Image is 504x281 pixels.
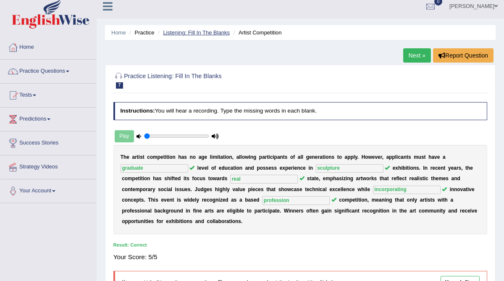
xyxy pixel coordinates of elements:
[443,176,446,181] b: e
[424,176,425,181] b: i
[225,154,226,160] b: i
[372,154,375,160] b: e
[122,176,125,181] b: c
[339,154,342,160] b: o
[375,154,378,160] b: v
[342,176,343,181] b: i
[394,176,396,181] b: e
[274,154,277,160] b: p
[467,165,470,171] b: h
[259,154,262,160] b: p
[374,176,377,181] b: s
[431,154,434,160] b: a
[398,176,399,181] b: l
[211,165,214,171] b: o
[320,154,323,160] b: a
[120,108,155,114] b: Instructions:
[249,154,250,160] b: i
[300,165,303,171] b: c
[413,165,416,171] b: n
[113,71,345,89] h2: Practice Listening: Fill In The Blanks
[282,165,285,171] b: x
[325,154,328,160] b: o
[391,176,394,181] b: r
[438,176,443,181] b: m
[381,154,382,160] b: r
[365,154,368,160] b: o
[268,154,270,160] b: i
[398,154,401,160] b: c
[197,165,199,171] b: l
[257,165,260,171] b: p
[291,165,293,171] b: r
[290,154,293,160] b: o
[140,154,143,160] b: s
[211,154,213,160] b: i
[347,154,350,160] b: p
[285,154,288,160] b: s
[153,154,157,160] b: m
[288,165,291,171] b: e
[138,176,140,181] b: t
[121,164,188,173] input: blank
[143,176,144,181] b: i
[210,154,211,160] b: l
[356,176,359,181] b: a
[220,176,222,181] b: r
[373,186,441,194] input: blank
[310,176,312,181] b: t
[395,154,396,160] b: l
[178,154,181,160] b: h
[312,176,315,181] b: a
[203,176,206,181] b: s
[184,154,187,160] b: s
[217,176,220,181] b: a
[420,176,423,181] b: s
[178,176,181,181] b: d
[137,154,139,160] b: t
[225,165,228,171] b: u
[268,165,271,171] b: e
[396,176,398,181] b: f
[328,154,331,160] b: n
[323,176,326,181] b: e
[312,154,315,160] b: n
[144,176,147,181] b: o
[172,176,173,181] b: f
[139,186,142,192] b: p
[371,176,374,181] b: k
[465,165,467,171] b: t
[223,154,225,160] b: t
[381,176,384,181] b: h
[199,165,202,171] b: e
[435,165,438,171] b: c
[228,165,231,171] b: c
[146,186,148,192] b: r
[393,165,396,171] b: e
[343,176,346,181] b: z
[392,154,395,160] b: p
[350,176,353,181] b: g
[441,165,444,171] b: n
[339,176,342,181] b: s
[165,154,166,160] b: i
[0,36,96,57] a: Home
[128,186,131,192] b: n
[451,165,454,171] b: e
[173,176,175,181] b: t
[414,176,417,181] b: a
[169,154,172,160] b: o
[384,176,387,181] b: a
[222,176,225,181] b: d
[245,154,249,160] b: w
[229,154,232,160] b: n
[220,154,223,160] b: a
[132,154,135,160] b: a
[251,165,254,171] b: d
[354,154,355,160] b: l
[143,154,144,160] b: t
[402,176,405,181] b: c
[300,154,302,160] b: l
[213,154,217,160] b: m
[433,176,436,181] b: h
